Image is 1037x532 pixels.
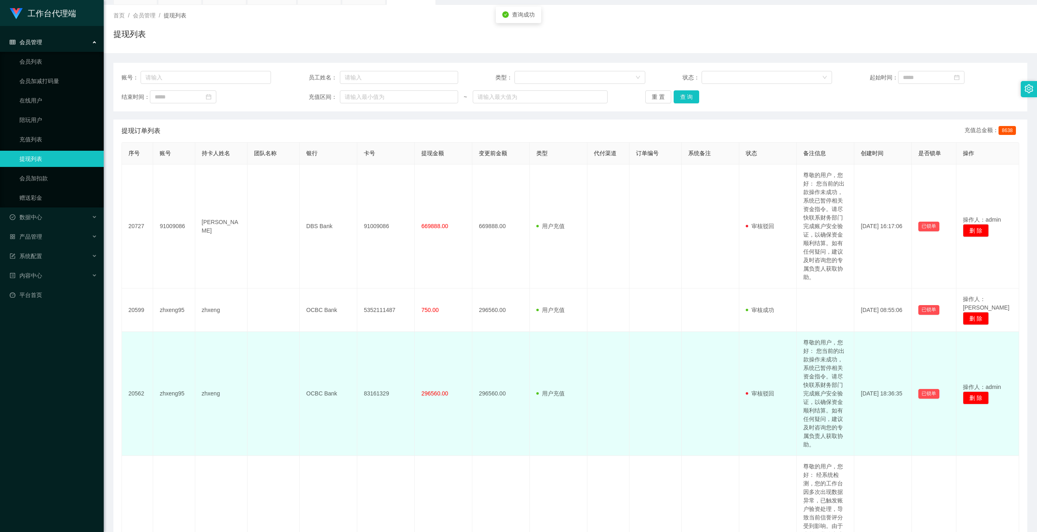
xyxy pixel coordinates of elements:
td: 83161329 [357,332,415,456]
span: 账号： [122,73,141,82]
span: 结束时间： [122,93,150,101]
td: 5352111487 [357,288,415,332]
div: 充值总金额： [964,126,1019,136]
td: 20727 [122,165,153,288]
span: 提现列表 [164,12,186,19]
input: 请输入 [340,71,458,84]
button: 查 询 [674,90,700,103]
span: 会员管理 [133,12,156,19]
input: 请输入最大值为 [473,90,608,103]
span: 用户充值 [536,390,565,397]
td: 尊敬的用户，您好： 您当前的出款操作未成功，系统已暂停相关资金指令。请尽快联系财务部门完成账户安全验证，以确保资金顺利结算。如有任何疑问，建议及时咨询您的专属负责人获取协助。 [797,165,854,288]
button: 已锁单 [918,389,939,399]
span: 操作人：admin [963,216,1001,223]
a: 会员加扣款 [19,170,97,186]
span: 卡号 [364,150,375,156]
td: zhxeng [195,288,248,332]
span: 首页 [113,12,125,19]
i: 图标: table [10,39,15,45]
td: [DATE] 08:55:06 [854,288,912,332]
span: 充值区间： [309,93,340,101]
td: zhxeng95 [153,288,195,332]
td: 20562 [122,332,153,456]
span: 类型： [495,73,514,82]
button: 删 除 [963,224,989,237]
a: 赠送彩金 [19,190,97,206]
span: 用户充值 [536,223,565,229]
a: 工作台代理端 [10,10,76,16]
td: 296560.00 [472,288,530,332]
span: 备注信息 [803,150,826,156]
i: 图标: form [10,253,15,259]
span: 669888.00 [421,223,448,229]
input: 请输入 [141,71,271,84]
span: 750.00 [421,307,439,313]
span: 代付渠道 [594,150,617,156]
span: 提现金额 [421,150,444,156]
i: 图标: down [822,75,827,81]
a: 在线用户 [19,92,97,109]
a: 图标: dashboard平台首页 [10,287,97,303]
span: 操作人：admin [963,384,1001,390]
img: logo.9652507e.png [10,8,23,19]
span: 类型 [536,150,548,156]
span: 296560.00 [421,390,448,397]
h1: 工作台代理端 [28,0,76,26]
td: 20599 [122,288,153,332]
span: 产品管理 [10,233,42,240]
span: 数据中心 [10,214,42,220]
td: [DATE] 18:36:35 [854,332,912,456]
i: 图标: check-circle-o [10,214,15,220]
span: 变更前金额 [479,150,507,156]
a: 陪玩用户 [19,112,97,128]
i: 图标: calendar [206,94,211,100]
span: 操作 [963,150,974,156]
td: DBS Bank [300,165,357,288]
a: 会员列表 [19,53,97,70]
span: 操作人：[PERSON_NAME] [963,296,1009,311]
button: 已锁单 [918,222,939,231]
span: 员工姓名： [309,73,340,82]
input: 请输入最小值为 [340,90,458,103]
span: 审核驳回 [746,390,774,397]
i: 图标: appstore-o [10,234,15,239]
span: 账号 [160,150,171,156]
td: 尊敬的用户，您好： 您当前的出款操作未成功，系统已暂停相关资金指令。请尽快联系财务部门完成账户安全验证，以确保资金顺利结算。如有任何疑问，建议及时咨询您的专属负责人获取协助。 [797,332,854,456]
span: 创建时间 [861,150,883,156]
td: zhxeng95 [153,332,195,456]
button: 重 置 [645,90,671,103]
span: / [128,12,130,19]
td: 91009086 [357,165,415,288]
span: 查询成功 [512,11,535,18]
button: 已锁单 [918,305,939,315]
span: ~ [458,93,473,101]
span: 内容中心 [10,272,42,279]
td: OCBC Bank [300,332,357,456]
span: 状态： [683,73,702,82]
i: icon: check-circle [502,11,509,18]
span: 系统备注 [688,150,711,156]
td: [PERSON_NAME] [195,165,248,288]
span: 序号 [128,150,140,156]
td: [DATE] 16:17:06 [854,165,912,288]
a: 充值列表 [19,131,97,147]
i: 图标: calendar [954,75,960,80]
span: 8638 [999,126,1016,135]
span: 审核成功 [746,307,774,313]
button: 删 除 [963,312,989,325]
a: 会员加减打码量 [19,73,97,89]
span: 状态 [746,150,757,156]
h1: 提现列表 [113,28,146,40]
span: 起始时间： [870,73,898,82]
span: 提现订单列表 [122,126,160,136]
span: 会员管理 [10,39,42,45]
span: / [159,12,160,19]
span: 持卡人姓名 [202,150,230,156]
span: 订单编号 [636,150,659,156]
span: 团队名称 [254,150,277,156]
span: 审核驳回 [746,223,774,229]
span: 银行 [306,150,318,156]
td: 296560.00 [472,332,530,456]
span: 是否锁单 [918,150,941,156]
td: zhxeng [195,332,248,456]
